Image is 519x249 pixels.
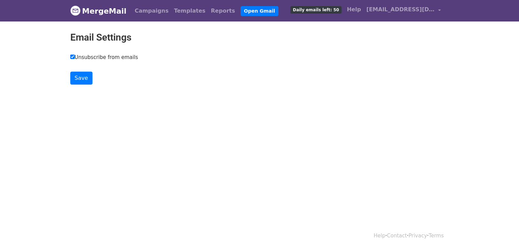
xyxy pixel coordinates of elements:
[70,55,75,59] input: Unsubscribe from emails
[132,4,171,18] a: Campaigns
[344,3,364,16] a: Help
[485,216,519,249] iframe: Chat Widget
[70,54,138,61] label: Unsubscribe from emails
[171,4,208,18] a: Templates
[70,4,127,18] a: MergeMail
[429,233,444,239] a: Terms
[387,233,407,239] a: Contact
[70,72,92,85] input: Save
[288,3,344,16] a: Daily emails left: 50
[208,4,238,18] a: Reports
[366,5,435,14] span: [EMAIL_ADDRESS][DOMAIN_NAME]
[70,32,449,43] h2: Email Settings
[364,3,444,19] a: [EMAIL_ADDRESS][DOMAIN_NAME]
[70,5,81,16] img: MergeMail logo
[241,6,278,16] a: Open Gmail
[408,233,427,239] a: Privacy
[374,233,385,239] a: Help
[290,6,341,14] span: Daily emails left: 50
